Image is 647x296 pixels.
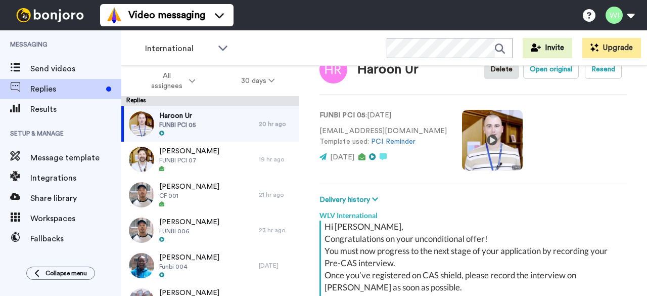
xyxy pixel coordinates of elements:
[582,38,641,58] button: Upgrade
[371,138,415,145] a: PCI Reminder
[26,267,95,280] button: Collapse menu
[159,252,219,263] span: [PERSON_NAME]
[129,253,154,278] img: 27eae013-6e91-46e1-8cbe-64125cb1c4be-thumb.jpg
[30,172,121,184] span: Integrations
[145,43,213,55] span: International
[30,233,121,245] span: Fallbacks
[357,62,419,77] div: Haroon Ur
[159,182,219,192] span: [PERSON_NAME]
[259,262,294,270] div: [DATE]
[159,192,219,200] span: CF 001
[319,205,627,221] div: WLV International
[159,146,219,156] span: [PERSON_NAME]
[121,213,299,248] a: [PERSON_NAME]FUNBI 00623 hr ago
[121,248,299,283] a: [PERSON_NAME]Funbi 004[DATE]
[30,63,121,75] span: Send videos
[159,217,219,227] span: [PERSON_NAME]
[30,213,121,225] span: Workspaces
[129,182,154,207] img: 6e96bc2d-f13c-4f31-a1a5-70699ff96792-thumb.jpg
[218,72,298,90] button: 30 days
[330,154,354,161] span: [DATE]
[129,147,154,172] img: 9dfb7d97-2856-4181-85e0-e99e13665e2b-thumb.jpg
[159,111,196,121] span: Haroon Ur
[121,96,299,106] div: Replies
[123,67,218,95] button: All assignees
[45,269,87,277] span: Collapse menu
[319,126,447,147] p: [EMAIL_ADDRESS][DOMAIN_NAME] Template used:
[585,60,622,79] button: Resend
[523,60,579,79] button: Open original
[12,8,88,22] img: bj-logo-header-white.svg
[159,263,219,271] span: Funbi 004
[30,192,121,204] span: Share library
[159,156,219,164] span: FUNBI PCI 07
[319,110,447,121] p: : [DATE]
[146,71,187,91] span: All assignees
[30,103,121,115] span: Results
[106,7,122,23] img: vm-color.svg
[319,112,365,119] strong: FUNBI PCI 05
[259,155,294,163] div: 19 hr ago
[30,83,102,95] span: Replies
[159,227,219,235] span: FUNBI 006
[159,121,196,129] span: FUNBI PCI 05
[319,194,381,205] button: Delivery history
[121,142,299,177] a: [PERSON_NAME]FUNBI PCI 0719 hr ago
[121,177,299,213] a: [PERSON_NAME]CF 00121 hr ago
[259,191,294,199] div: 21 hr ago
[121,106,299,142] a: Haroon UrFUNBI PCI 0520 hr ago
[319,56,347,83] img: Image of Haroon Ur
[484,60,519,79] button: Delete
[523,38,572,58] button: Invite
[259,226,294,234] div: 23 hr ago
[259,120,294,128] div: 20 hr ago
[129,218,154,243] img: 20357b13-09c5-4b1e-98cd-6bacbcb48d6b-thumb.jpg
[30,152,121,164] span: Message template
[129,111,154,137] img: c09c68b7-9708-48cd-a98b-e626f11a0c1e-thumb.jpg
[128,8,205,22] span: Video messaging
